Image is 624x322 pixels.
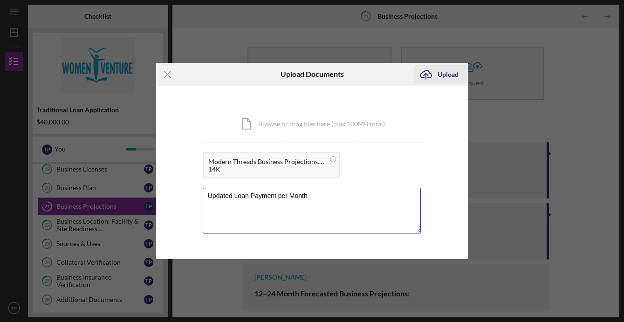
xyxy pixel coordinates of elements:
div: Upload [438,65,459,84]
div: Modern Threads Business Projections.xlsx [208,158,325,165]
button: Upload [414,65,468,84]
textarea: Updated Loan Payment per Month [203,188,421,233]
h6: Upload Documents [281,70,344,78]
div: 14K [208,165,325,173]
